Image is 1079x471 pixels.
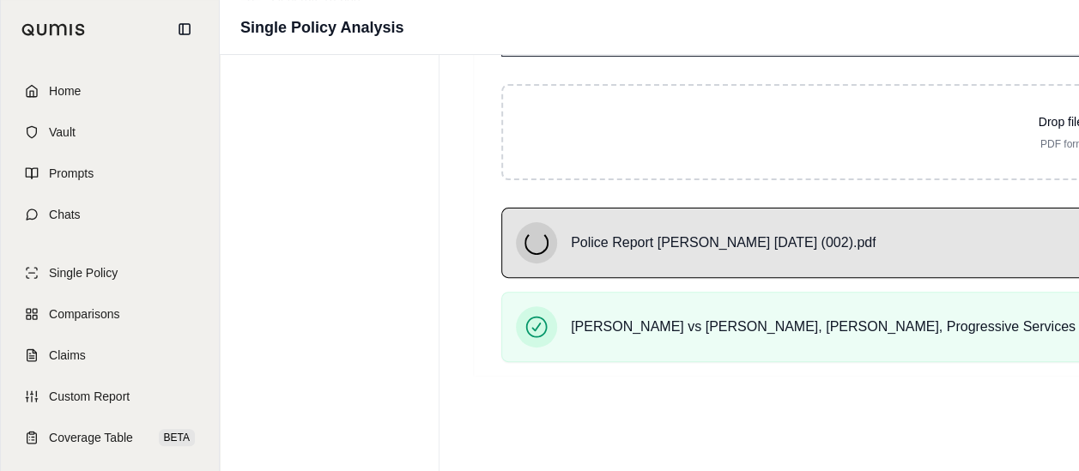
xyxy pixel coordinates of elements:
img: Qumis Logo [21,23,86,36]
span: Single Policy [49,264,118,281]
button: Collapse sidebar [171,15,198,43]
a: Comparisons [11,295,209,333]
span: Prompts [49,165,94,182]
a: Vault [11,113,209,151]
a: Prompts [11,154,209,192]
span: Coverage Table [49,429,133,446]
a: Chats [11,196,209,233]
span: Vault [49,124,76,141]
span: Claims [49,347,86,364]
h1: Single Policy Analysis [240,15,403,39]
a: Custom Report [11,377,209,415]
a: Claims [11,336,209,374]
span: Chats [49,206,81,223]
span: BETA [159,429,195,446]
a: Single Policy [11,254,209,292]
span: Comparisons [49,305,119,323]
span: Custom Report [49,388,130,405]
a: Coverage TableBETA [11,419,209,456]
a: Home [11,72,209,110]
span: Police Report [PERSON_NAME] [DATE] (002).pdf [571,232,876,253]
span: Home [49,82,81,100]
